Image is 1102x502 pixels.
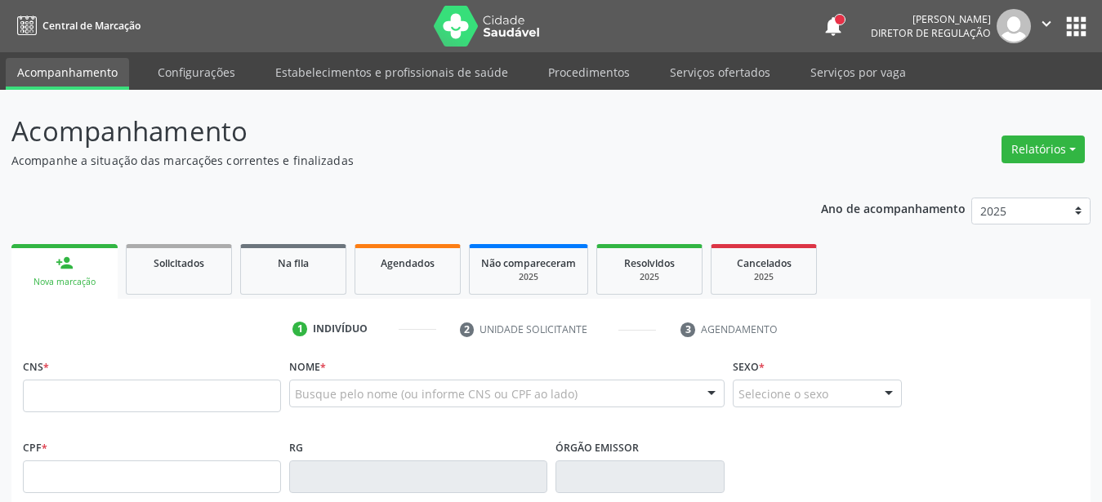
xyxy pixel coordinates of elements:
label: RG [289,435,303,460]
span: Resolvidos [624,256,675,270]
span: Selecione o sexo [738,385,828,402]
label: Sexo [733,354,765,380]
span: Não compareceram [481,256,576,270]
label: CNS [23,354,49,380]
a: Serviços por vaga [799,58,917,87]
div: Indivíduo [313,322,368,336]
button:  [1031,9,1062,43]
div: 2025 [481,271,576,283]
div: 2025 [609,271,690,283]
a: Configurações [146,58,247,87]
p: Acompanhamento [11,111,767,152]
a: Acompanhamento [6,58,129,90]
span: Agendados [381,256,435,270]
span: Busque pelo nome (ou informe CNS ou CPF ao lado) [295,385,578,402]
div: Nova marcação [23,276,106,288]
a: Estabelecimentos e profissionais de saúde [264,58,520,87]
span: Na fila [278,256,309,270]
p: Ano de acompanhamento [821,198,966,218]
div: [PERSON_NAME] [871,12,991,26]
span: Diretor de regulação [871,26,991,40]
label: Nome [289,354,326,380]
a: Central de Marcação [11,12,141,39]
p: Acompanhe a situação das marcações correntes e finalizadas [11,152,767,169]
div: person_add [56,254,74,272]
span: Solicitados [154,256,204,270]
button: notifications [822,15,845,38]
span: Cancelados [737,256,792,270]
span: Central de Marcação [42,19,141,33]
a: Procedimentos [537,58,641,87]
label: Órgão emissor [555,435,639,460]
button: apps [1062,12,1091,41]
a: Serviços ofertados [658,58,782,87]
i:  [1037,15,1055,33]
button: Relatórios [1002,135,1085,163]
img: img [997,9,1031,43]
div: 1 [292,322,307,336]
div: 2025 [723,271,805,283]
